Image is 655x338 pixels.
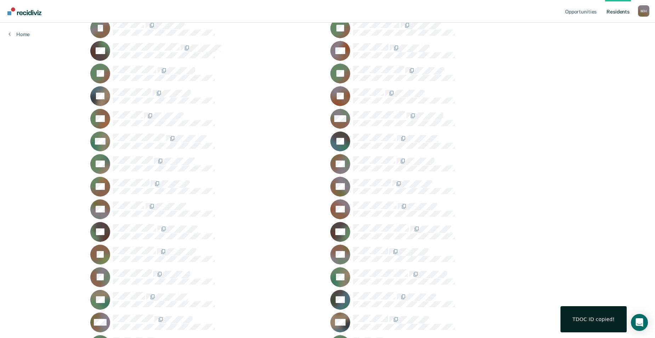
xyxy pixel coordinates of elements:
[631,314,648,331] div: Open Intercom Messenger
[638,5,649,17] div: M H
[638,5,649,17] button: Profile dropdown button
[8,31,30,37] a: Home
[7,7,41,15] img: Recidiviz
[573,316,615,322] div: TDOC ID copied!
